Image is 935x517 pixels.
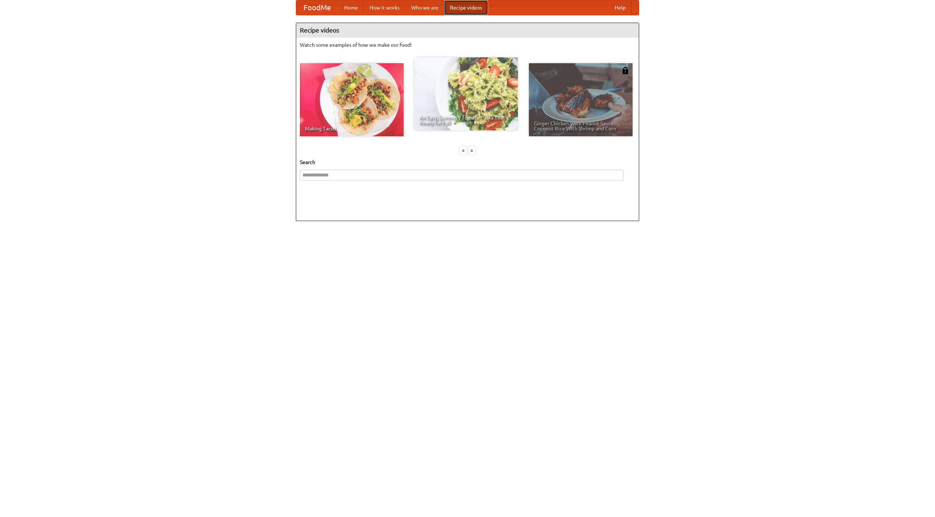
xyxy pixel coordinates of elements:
h5: Search [300,159,635,166]
img: 483408.png [622,67,629,74]
p: Watch some examples of how we make our food! [300,41,635,49]
a: Who we are [405,0,444,15]
a: FoodMe [296,0,338,15]
a: An Easy, Summery Tomato Pasta That's Ready for Fall [414,57,518,130]
a: Making Tacos [300,63,404,136]
a: Help [609,0,631,15]
div: « [460,146,466,155]
div: » [469,146,475,155]
a: Recipe videos [444,0,488,15]
h4: Recipe videos [296,23,639,38]
a: How it works [364,0,405,15]
span: An Easy, Summery Tomato Pasta That's Ready for Fall [419,115,513,125]
a: Home [338,0,364,15]
span: Making Tacos [305,126,398,131]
